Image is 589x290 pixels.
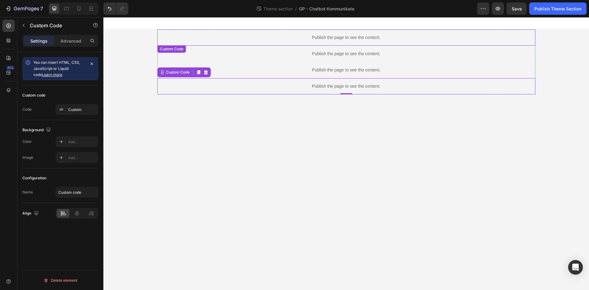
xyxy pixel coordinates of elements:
[529,2,587,15] button: Publish Theme Section
[22,189,33,195] div: Name
[22,175,46,181] div: Configuration
[262,6,294,12] span: Theme section
[42,72,62,77] a: Learn more
[22,209,40,218] div: Align
[534,6,581,12] div: Publish Theme Section
[60,38,81,44] p: Advanced
[22,107,32,112] div: Code
[40,5,43,12] p: 7
[6,65,15,70] div: 450
[30,22,82,29] p: Custom Code
[22,155,33,160] div: Image
[68,107,97,113] div: Custom
[2,2,46,15] button: 7
[512,6,522,11] span: Save
[33,60,80,77] span: You can insert HTML, CSS, JavaScript or Liquid code
[568,260,583,275] div: Open Intercom Messenger
[22,139,32,144] div: Color
[22,276,98,285] button: Delete element
[68,155,97,161] div: Add...
[295,6,297,12] span: /
[103,2,128,15] div: Undo/Redo
[22,126,52,134] div: Background
[68,139,97,145] div: Add...
[44,277,77,284] div: Delete element
[103,17,589,290] iframe: Design area
[299,6,354,12] span: GP - Chatbot Kommunikate
[30,38,48,44] p: Settings
[506,2,527,15] button: Save
[22,93,45,98] div: Custom code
